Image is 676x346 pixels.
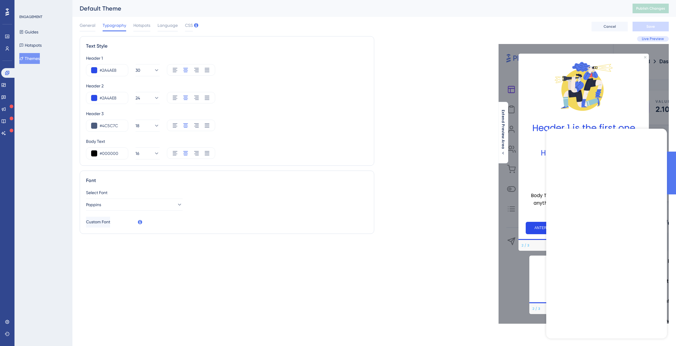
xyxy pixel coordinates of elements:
div: Step 2 of 3 [532,306,540,311]
button: Poppins [86,199,183,211]
div: Header 3 [86,110,368,117]
span: Poppins [86,201,101,208]
p: Body Text is the text snippet you can explain anything to your users about your product [523,192,644,207]
h1: Header 1 is the first one [523,121,644,135]
span: 18 [136,122,139,129]
span: Language [158,22,178,29]
div: Default Theme [80,4,617,13]
button: 18 [136,120,160,132]
button: Publish Changes [633,4,669,13]
button: Cancel [591,22,628,31]
span: General [80,22,95,29]
div: Step 2 of 3 [521,243,529,248]
div: Body Text [86,138,368,145]
span: Save [646,24,655,29]
button: Custom Font [86,217,110,228]
span: 24 [136,94,140,102]
button: 16 [136,147,160,159]
span: CSS [185,22,193,29]
button: Previous [526,222,562,234]
p: This is a [534,260,633,268]
span: Typography [103,22,126,29]
div: Close Preview [644,56,646,58]
h3: Header 3 is the middle one [523,171,644,179]
div: Font [86,177,368,184]
button: 24 [136,92,160,104]
h2: Header 2 is the cool one [523,148,644,158]
span: 30 [136,67,140,74]
div: Footer [529,303,638,314]
span: Publish Changes [636,6,665,11]
span: Extend Preview Area [501,110,505,149]
button: Save [633,22,669,31]
span: Custom Font [86,219,110,226]
button: Extend Preview Area [498,110,508,156]
button: 30 [136,64,160,76]
div: Footer [518,240,649,251]
span: Hotspots [133,22,150,29]
div: Header 2 [86,82,368,90]
span: 16 [136,150,139,157]
div: Select Font [86,189,368,196]
span: Cancel [604,24,616,29]
iframe: UserGuiding AI Assistant [546,129,667,338]
div: Text Style [86,42,368,50]
span: Live Preview [642,36,664,41]
div: Header 1 [86,55,368,62]
img: Modal Media [553,56,614,116]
